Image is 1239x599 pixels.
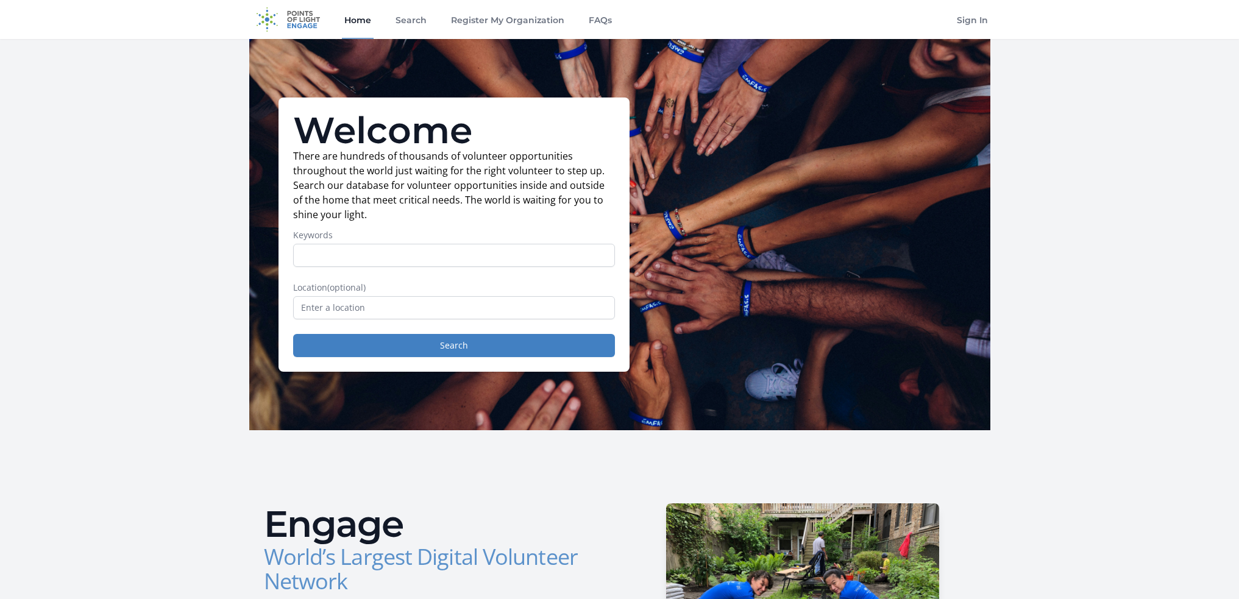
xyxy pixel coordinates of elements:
[264,545,610,594] h3: World’s Largest Digital Volunteer Network
[327,282,366,293] span: (optional)
[293,229,615,241] label: Keywords
[293,112,615,149] h1: Welcome
[264,506,610,542] h2: Engage
[293,296,615,319] input: Enter a location
[293,149,615,222] p: There are hundreds of thousands of volunteer opportunities throughout the world just waiting for ...
[293,334,615,357] button: Search
[293,282,615,294] label: Location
